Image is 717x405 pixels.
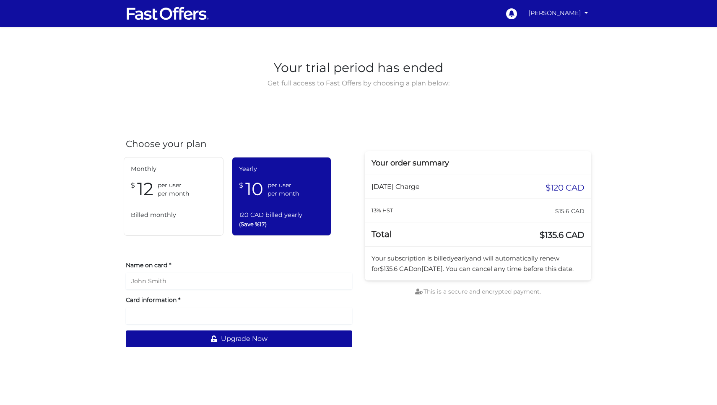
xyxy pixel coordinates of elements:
[265,58,452,78] span: Your trial period has ended
[239,220,325,229] span: (Save %17)
[415,288,541,295] span: This is a secure and encrypted payment.
[546,182,585,193] span: $120 CAD
[158,181,189,189] span: per user
[239,164,325,174] span: Yearly
[131,312,347,320] iframe: Secure card payment input frame
[126,296,352,304] label: Card information *
[540,229,585,241] span: $135.6 CAD
[371,158,449,168] span: Your order summary
[126,273,352,289] input: John Smith
[371,254,574,272] span: Your subscription is billed and will automatically renew for on . You can cancel any time before ...
[371,229,392,239] span: Total
[245,178,263,200] span: 10
[371,207,393,214] small: 13% HST
[137,178,153,200] span: 12
[451,254,469,262] span: yearly
[525,5,591,21] a: [PERSON_NAME]
[555,205,585,217] span: $15.6 CAD
[126,330,352,347] button: Upgrade Now
[421,265,443,273] span: [DATE]
[126,261,352,269] label: Name on card *
[380,265,413,273] span: $135.6 CAD
[131,178,135,191] span: $
[268,181,299,189] span: per user
[131,164,216,174] span: Monthly
[126,139,352,150] h4: Choose your plan
[158,189,189,198] span: per month
[239,178,243,191] span: $
[131,210,216,220] span: Billed monthly
[371,183,420,191] span: [DATE] Charge
[239,210,325,220] span: 120 CAD billed yearly
[265,78,452,89] span: Get full access to Fast Offers by choosing a plan below:
[268,189,299,198] span: per month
